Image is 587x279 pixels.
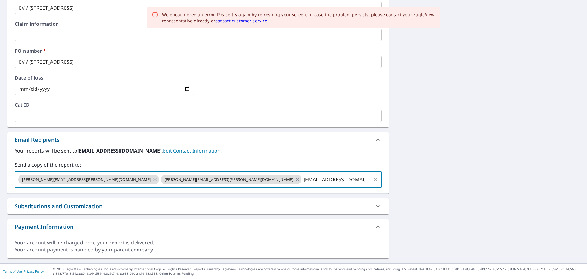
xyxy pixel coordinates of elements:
label: Claim information [15,21,382,26]
label: Your reports will be sent to [15,147,382,154]
a: Privacy Policy [24,269,44,273]
div: We encountered an error. Please try again by refreshing your screen. In case the problem persists... [162,12,435,24]
label: Cat ID [15,102,382,107]
a: EditContactInfo [163,147,222,154]
div: [PERSON_NAME][EMAIL_ADDRESS][PERSON_NAME][DOMAIN_NAME] [18,175,159,184]
p: | [3,270,44,273]
a: contact customer service [215,18,268,24]
div: Substitutions and Customization [15,202,102,210]
div: [PERSON_NAME][EMAIL_ADDRESS][PERSON_NAME][DOMAIN_NAME] [161,175,301,184]
div: Your account payment is handled by your parent company. [15,246,382,253]
div: Your account will be charged once your report is delivered. [15,239,382,246]
div: Substitutions and Customization [7,198,389,214]
div: Payment Information [7,219,389,234]
b: [EMAIL_ADDRESS][DOMAIN_NAME]. [77,147,163,154]
button: Clear [371,175,379,184]
a: Terms of Use [3,269,22,273]
label: PO number [15,48,382,53]
div: Email Recipients [7,132,389,147]
label: Date of loss [15,75,194,80]
div: Payment Information [15,223,73,231]
div: Email Recipients [15,136,60,144]
label: Send a copy of the report to: [15,161,382,168]
p: © 2025 Eagle View Technologies, Inc. and Pictometry International Corp. All Rights Reserved. Repo... [53,267,584,276]
span: [PERSON_NAME][EMAIL_ADDRESS][PERSON_NAME][DOMAIN_NAME] [18,177,154,183]
span: [PERSON_NAME][EMAIL_ADDRESS][PERSON_NAME][DOMAIN_NAME] [161,177,297,183]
